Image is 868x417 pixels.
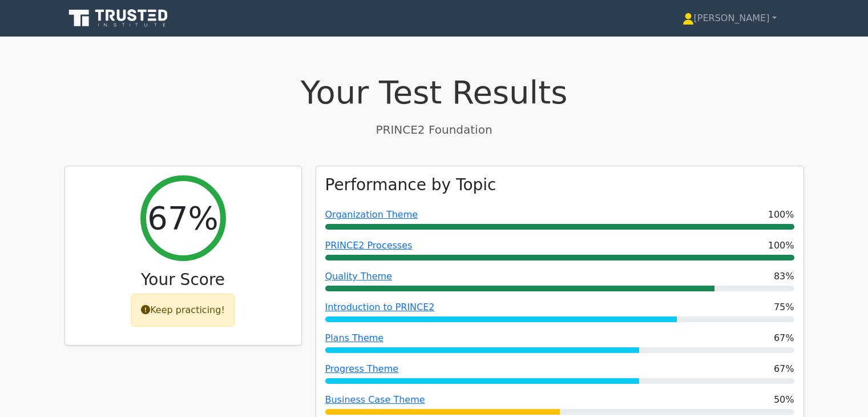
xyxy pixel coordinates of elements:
[74,270,292,290] h3: Your Score
[774,362,794,376] span: 67%
[64,73,804,111] h1: Your Test Results
[131,294,235,327] div: Keep practicing!
[325,332,384,343] a: Plans Theme
[325,209,418,220] a: Organization Theme
[64,121,804,138] p: PRINCE2 Foundation
[774,300,794,314] span: 75%
[655,7,804,30] a: [PERSON_NAME]
[325,363,399,374] a: Progress Theme
[325,175,496,195] h3: Performance by Topic
[325,240,413,251] a: PRINCE2 Processes
[325,271,392,282] a: Quality Theme
[774,270,794,283] span: 83%
[147,199,218,237] h2: 67%
[774,393,794,407] span: 50%
[325,302,435,312] a: Introduction to PRINCE2
[774,331,794,345] span: 67%
[768,239,794,252] span: 100%
[768,208,794,222] span: 100%
[325,394,425,405] a: Business Case Theme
